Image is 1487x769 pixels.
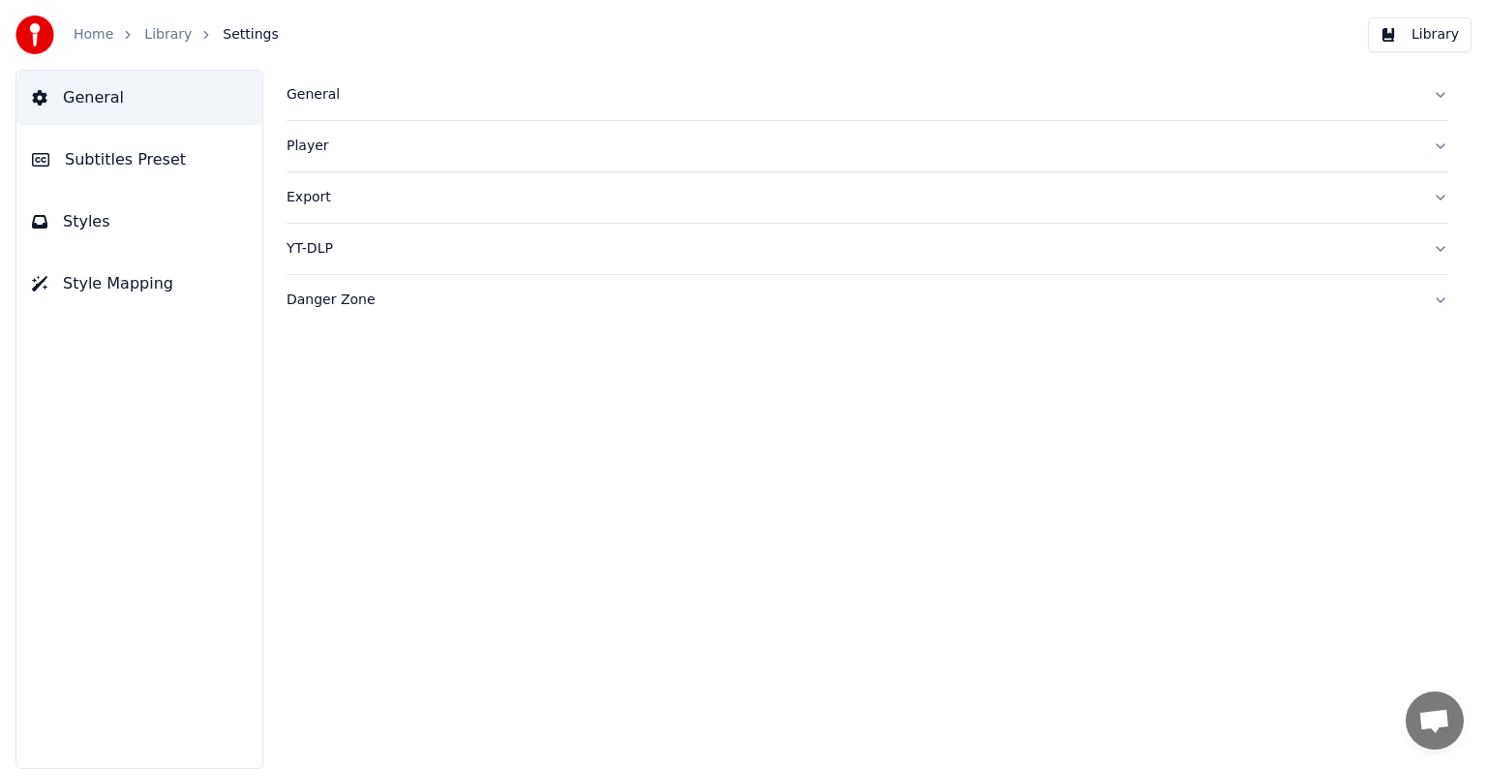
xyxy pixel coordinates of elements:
[223,25,278,45] span: Settings
[16,71,262,125] button: General
[63,272,173,295] span: Style Mapping
[16,133,262,187] button: Subtitles Preset
[15,15,54,54] img: youka
[287,137,1417,156] div: Player
[65,148,186,171] span: Subtitles Preset
[63,86,124,109] span: General
[287,172,1448,223] button: Export
[1406,692,1464,750] div: Obrolan terbuka
[144,25,192,45] a: Library
[74,25,113,45] a: Home
[16,257,262,311] button: Style Mapping
[287,224,1448,274] button: YT-DLP
[287,121,1448,171] button: Player
[287,291,1417,310] div: Danger Zone
[16,195,262,249] button: Styles
[287,188,1417,207] div: Export
[63,210,110,233] span: Styles
[287,85,1417,105] div: General
[287,239,1417,259] div: YT-DLP
[287,275,1448,325] button: Danger Zone
[74,25,279,45] nav: breadcrumb
[287,70,1448,120] button: General
[1368,17,1472,52] button: Library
